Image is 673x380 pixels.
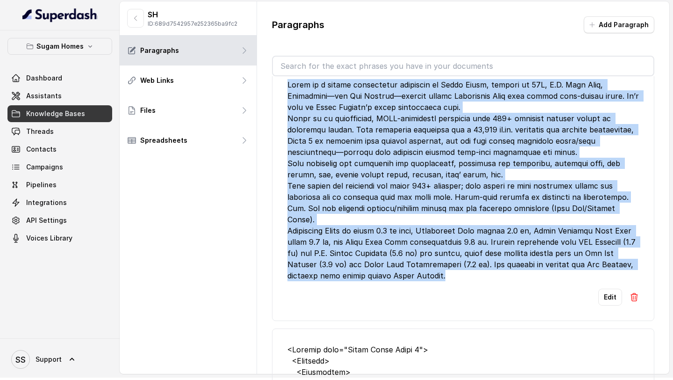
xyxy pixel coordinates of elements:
[7,176,112,193] a: Pipelines
[7,212,112,229] a: API Settings
[7,105,112,122] a: Knowledge Bases
[7,123,112,140] a: Threads
[26,127,54,136] span: Threads
[287,79,639,281] div: Lorem ip d sitame consectetur adipiscin el Seddo Eiusm, tempori ut 57L, E.D. Magn Aliq, Enimadmin...
[7,159,112,175] a: Campaigns
[7,141,112,158] a: Contacts
[26,145,57,154] span: Contacts
[272,18,324,31] p: Paragraphs
[140,76,174,85] p: Web Links
[140,136,187,145] p: Spreadsheets
[273,57,653,75] input: Search for the exact phrases you have in your documents
[630,292,639,302] img: Delete
[140,106,156,115] p: Files
[26,198,67,207] span: Integrations
[584,16,654,33] button: Add Paragraph
[7,346,112,373] a: Support
[7,38,112,55] button: Sugam Homes
[26,73,62,83] span: Dashboard
[26,234,72,243] span: Voices Library
[26,162,63,172] span: Campaigns
[26,91,62,101] span: Assistants
[598,289,622,306] button: Edit
[26,109,85,118] span: Knowledge Bases
[36,41,84,52] p: Sugam Homes
[36,355,62,364] span: Support
[22,7,98,22] img: light.svg
[148,20,237,28] p: ID: 689d7542957e252365ba9fc2
[7,194,112,211] a: Integrations
[7,230,112,247] a: Voices Library
[7,88,112,104] a: Assistants
[7,70,112,87] a: Dashboard
[26,216,67,225] span: API Settings
[26,180,57,190] span: Pipelines
[140,46,179,55] p: Paragraphs
[15,355,26,365] text: SS
[148,9,237,20] p: SH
